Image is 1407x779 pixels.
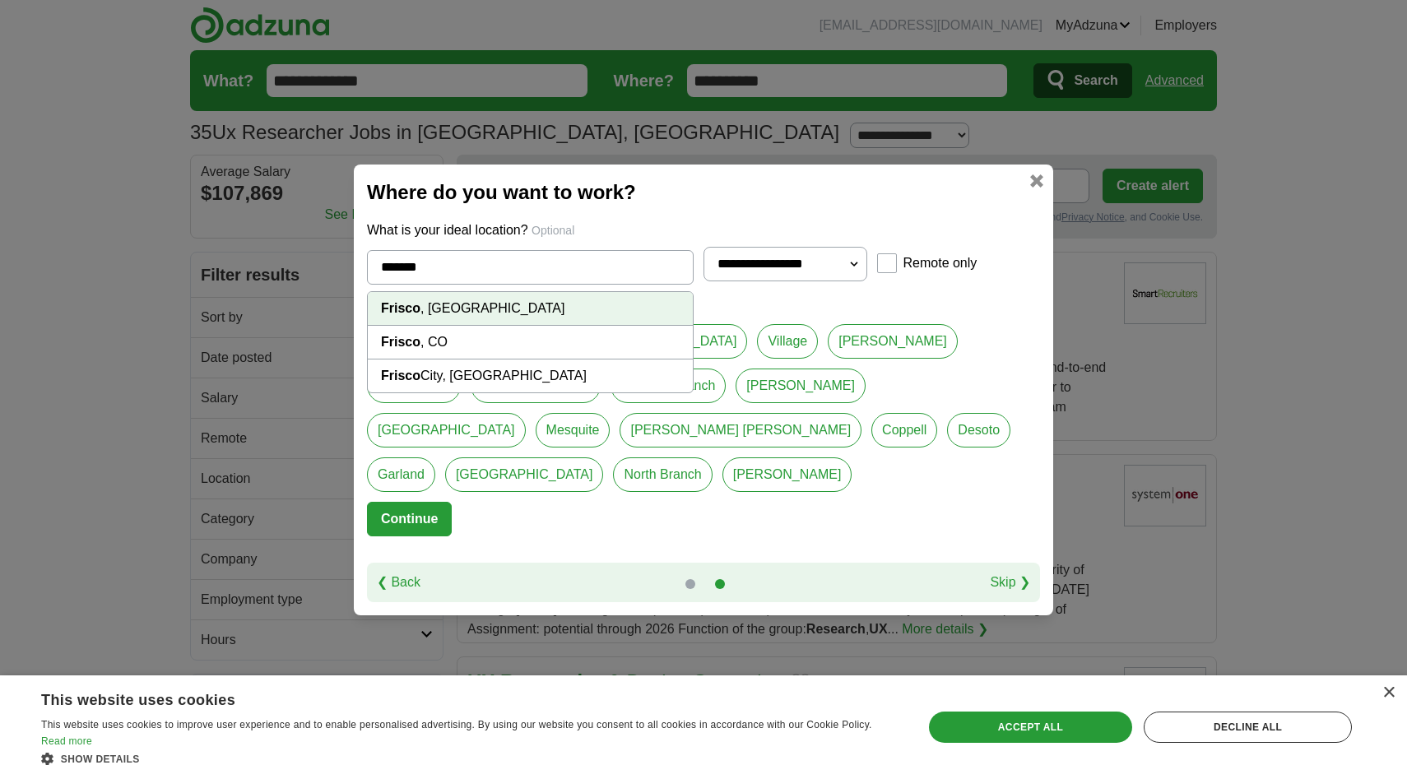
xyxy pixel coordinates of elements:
a: [PERSON_NAME] [736,369,866,403]
a: [PERSON_NAME] [828,324,958,359]
a: Village [757,324,818,359]
strong: Frisco [381,369,420,383]
div: This website uses cookies [41,685,856,710]
div: Show details [41,750,897,767]
button: Continue [367,502,452,536]
div: Close [1382,687,1395,699]
span: Optional [532,224,574,237]
li: , [GEOGRAPHIC_DATA] [368,292,693,326]
a: [PERSON_NAME] [PERSON_NAME] [620,413,861,447]
p: What is your ideal location? [367,220,1040,240]
span: Show details [61,753,140,765]
a: Coppell [871,413,937,447]
a: [PERSON_NAME] [722,457,852,492]
li: , CO [368,326,693,359]
h2: Where do you want to work? [367,178,1040,207]
a: [GEOGRAPHIC_DATA] [445,457,604,492]
a: [GEOGRAPHIC_DATA] [367,413,526,447]
strong: Frisco [381,301,420,315]
a: Desoto [947,413,1010,447]
div: Decline all [1144,712,1352,743]
a: Garland [367,457,435,492]
li: City, [GEOGRAPHIC_DATA] [368,359,693,392]
p: Would you prefer another location? [367,298,1040,318]
a: Mesquite [536,413,611,447]
a: Read more, opens a new window [41,735,92,747]
span: This website uses cookies to improve user experience and to enable personalised advertising. By u... [41,719,872,730]
a: North Branch [613,457,712,492]
label: Remote only [903,253,977,273]
div: Accept all [929,712,1132,743]
a: ❮ Back [377,573,420,592]
a: Skip ❯ [990,573,1030,592]
strong: Frisco [381,335,420,349]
